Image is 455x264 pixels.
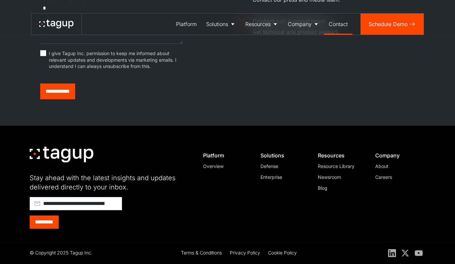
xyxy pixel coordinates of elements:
a: Resources [241,14,283,35]
div: Platform [176,20,197,28]
div: Stay ahead with the latest insights and updates delivered directly to your inbox. [30,173,188,192]
div: Resources [318,152,363,159]
div: Resources [245,20,271,28]
div: Privacy Policy [230,249,260,256]
a: Terms & Conditions [181,249,222,257]
div: Company [288,20,312,28]
div: Solutions [206,20,228,28]
a: Solutions [201,14,241,35]
a: Cookie Policy [268,249,297,257]
div: Terms & Conditions [181,249,222,256]
div: Cookie Policy [268,249,297,256]
div: Platform [203,152,248,159]
a: Enterprise [260,174,305,181]
div: Contact [329,20,348,28]
a: Platform [171,14,201,35]
a: Resource Library [318,163,363,170]
a: Defense [260,163,305,170]
a: Careers [375,174,420,181]
a: Contact [324,14,352,35]
a: Schedule Demo [361,14,424,35]
a: Overview [203,163,248,170]
div: © Copyright 2025 Tagup Inc. [30,249,92,256]
div: Schedule Demo [369,20,408,28]
a: Company [283,14,324,35]
a: Newsroom [318,174,363,181]
a: Blog [318,184,363,191]
div: Company [375,152,420,159]
span: I give Tagup Inc. permission to keep me informed about relevant updates and developments via mark... [49,50,183,70]
a: About [375,163,420,170]
a: Privacy Policy [230,249,260,257]
div: Solutions [260,152,305,159]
